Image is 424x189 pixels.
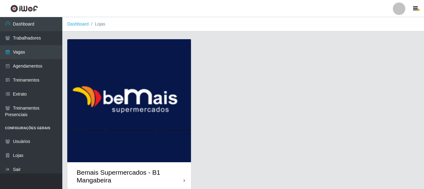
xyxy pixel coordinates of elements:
[67,39,191,162] img: cardImg
[67,21,89,26] a: Dashboard
[77,168,183,184] div: Bemais Supermercados - B1 Mangabeira
[62,17,424,31] nav: breadcrumb
[10,5,38,12] img: CoreUI Logo
[89,21,105,27] li: Lojas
